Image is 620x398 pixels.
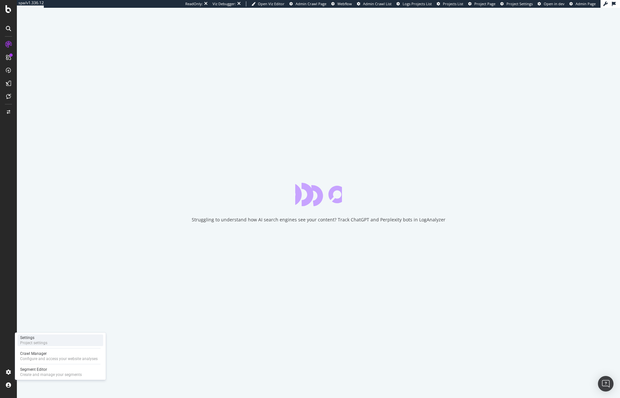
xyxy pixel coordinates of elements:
div: Create and manage your segments [20,372,82,377]
a: Logs Projects List [396,1,432,6]
a: Admin Crawl List [357,1,392,6]
a: Project Page [468,1,495,6]
span: Admin Page [576,1,596,6]
a: Project Settings [500,1,533,6]
a: Webflow [331,1,352,6]
div: Crawl Manager [20,351,98,356]
span: Projects List [443,1,463,6]
div: Segment Editor [20,367,82,372]
div: ReadOnly: [185,1,203,6]
a: Admin Page [569,1,596,6]
div: Project settings [20,340,47,345]
span: Project Settings [506,1,533,6]
div: Viz Debugger: [213,1,236,6]
span: Admin Crawl Page [296,1,326,6]
span: Open Viz Editor [258,1,285,6]
span: Admin Crawl List [363,1,392,6]
div: Settings [20,335,47,340]
span: Logs Projects List [403,1,432,6]
a: Projects List [437,1,463,6]
a: Crawl ManagerConfigure and access your website analyses [18,350,103,362]
div: Configure and access your website analyses [20,356,98,361]
a: Open in dev [538,1,565,6]
div: animation [295,183,342,206]
a: Admin Crawl Page [289,1,326,6]
div: Open Intercom Messenger [598,376,614,392]
span: Webflow [337,1,352,6]
span: Project Page [474,1,495,6]
a: Segment EditorCreate and manage your segments [18,366,103,378]
div: Struggling to understand how AI search engines see your content? Track ChatGPT and Perplexity bot... [192,217,445,223]
a: Open Viz Editor [251,1,285,6]
a: SettingsProject settings [18,334,103,346]
span: Open in dev [544,1,565,6]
